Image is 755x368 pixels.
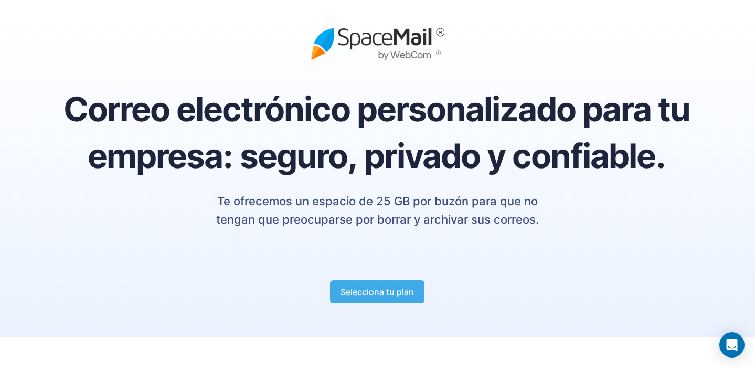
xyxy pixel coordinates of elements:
[330,280,424,303] a: Selecciona tu plan
[311,20,444,60] img: Spacemail
[216,194,539,226] strong: Te ofrecemos un espacio de 25 GB por buzón para que no tengan que preocuparse por borrar y archiv...
[49,86,706,180] h2: Correo electrónico personalizado para tu empresa: seguro, privado y confiable.
[719,332,745,358] div: Open Intercom Messenger
[341,287,414,297] strong: Selecciona tu plan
